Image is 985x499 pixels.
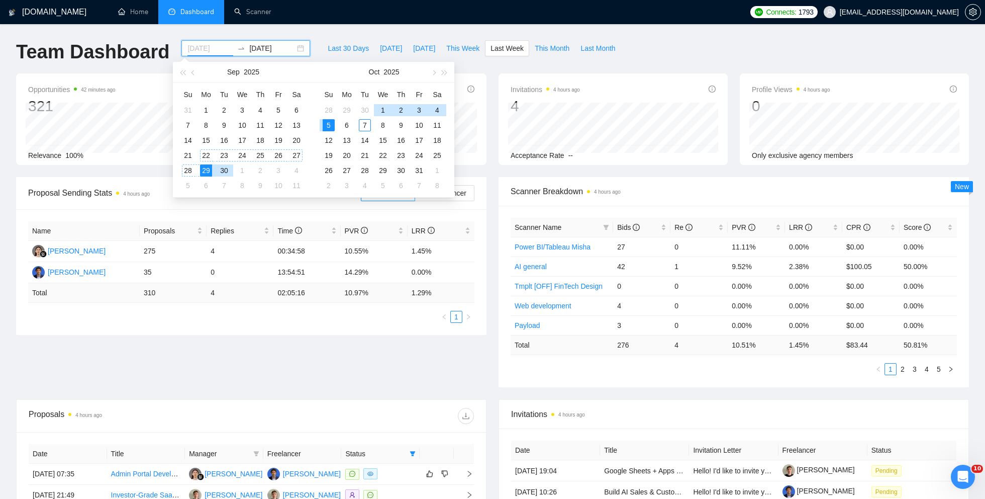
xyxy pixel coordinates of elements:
[254,180,266,192] div: 9
[200,134,212,146] div: 15
[16,40,169,64] h1: Team Dashboard
[179,118,197,133] td: 2025-09-07
[428,133,446,148] td: 2025-10-18
[267,490,341,498] a: MR[PERSON_NAME]
[179,163,197,178] td: 2025-09-28
[218,119,230,131] div: 9
[515,282,603,290] a: Tmplt [OFF] FinTech Design
[236,180,248,192] div: 8
[392,163,410,178] td: 2025-10-30
[197,473,204,480] img: gigradar-bm.png
[515,263,547,271] a: AI general
[254,119,266,131] div: 11
[251,103,269,118] td: 2025-09-04
[182,180,194,192] div: 5
[392,178,410,193] td: 2025-11-06
[290,119,303,131] div: 13
[338,87,356,103] th: Mo
[287,87,306,103] th: Sa
[48,267,106,278] div: [PERSON_NAME]
[909,363,921,375] li: 3
[799,7,814,18] span: 1793
[32,246,106,255] a: KK[PERSON_NAME]
[207,221,273,241] th: Replies
[428,148,446,163] td: 2025-10-25
[408,446,418,461] span: filter
[338,133,356,148] td: 2025-10-13
[341,149,353,161] div: 20
[269,163,287,178] td: 2025-10-03
[200,104,212,116] div: 1
[218,164,230,177] div: 30
[179,103,197,118] td: 2025-08-31
[320,148,338,163] td: 2025-10-19
[359,149,371,161] div: 21
[81,87,115,93] time: 42 minutes ago
[179,148,197,163] td: 2025-09-21
[359,164,371,177] div: 28
[356,87,374,103] th: Tu
[410,118,428,133] td: 2025-10-10
[511,151,564,159] span: Acceptance Rate
[392,103,410,118] td: 2025-10-02
[349,471,355,477] span: message
[428,87,446,103] th: Sa
[909,364,920,375] a: 3
[28,84,116,96] span: Opportunities
[752,151,853,159] span: Only exclusive agency members
[490,43,524,54] span: Last Week
[367,492,373,498] span: message
[374,87,392,103] th: We
[197,133,215,148] td: 2025-09-15
[179,133,197,148] td: 2025-09-14
[374,118,392,133] td: 2025-10-08
[234,8,271,16] a: searchScanner
[233,148,251,163] td: 2025-09-24
[871,487,906,495] a: Pending
[236,119,248,131] div: 10
[187,43,233,54] input: Start date
[871,465,902,476] span: Pending
[205,468,262,479] div: [PERSON_NAME]
[182,104,194,116] div: 31
[580,43,615,54] span: Last Month
[752,97,830,116] div: 0
[272,134,284,146] div: 19
[236,134,248,146] div: 17
[320,103,338,118] td: 2025-09-28
[408,40,441,56] button: [DATE]
[269,133,287,148] td: 2025-09-19
[168,8,175,15] span: dashboard
[253,451,259,457] span: filter
[215,87,233,103] th: Tu
[428,178,446,193] td: 2025-11-08
[410,103,428,118] td: 2025-10-03
[249,43,295,54] input: End date
[251,133,269,148] td: 2025-09-18
[28,97,116,116] div: 321
[575,40,621,56] button: Last Month
[450,311,462,323] li: 1
[197,163,215,178] td: 2025-09-29
[218,149,230,161] div: 23
[197,178,215,193] td: 2025-10-06
[515,321,540,329] a: Payload
[179,178,197,193] td: 2025-10-05
[871,466,906,474] a: Pending
[410,163,428,178] td: 2025-10-31
[392,148,410,163] td: 2025-10-23
[40,251,47,258] img: gigradar-bm.png
[884,363,897,375] li: 1
[395,119,407,131] div: 9
[971,465,983,473] span: 10
[341,104,353,116] div: 29
[424,468,436,480] button: like
[410,148,428,163] td: 2025-10-24
[377,134,389,146] div: 15
[215,148,233,163] td: 2025-09-23
[200,164,212,177] div: 29
[338,163,356,178] td: 2025-10-27
[413,134,425,146] div: 17
[218,134,230,146] div: 16
[320,133,338,148] td: 2025-10-12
